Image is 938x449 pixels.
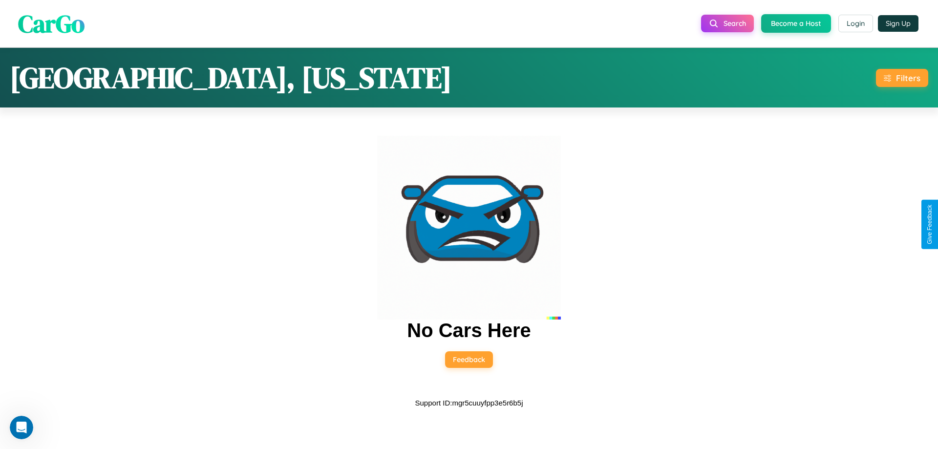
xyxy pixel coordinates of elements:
button: Search [701,15,754,32]
span: CarGo [18,6,85,40]
h2: No Cars Here [407,320,531,342]
div: Filters [896,73,920,83]
button: Become a Host [761,14,831,33]
h1: [GEOGRAPHIC_DATA], [US_STATE] [10,58,452,98]
img: car [377,136,561,320]
button: Feedback [445,351,493,368]
span: Search [724,19,746,28]
div: Give Feedback [926,205,933,244]
button: Login [838,15,873,32]
button: Filters [876,69,928,87]
button: Sign Up [878,15,918,32]
p: Support ID: mgr5cuuyfpp3e5r6b5j [415,396,523,409]
iframe: Intercom live chat [10,416,33,439]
